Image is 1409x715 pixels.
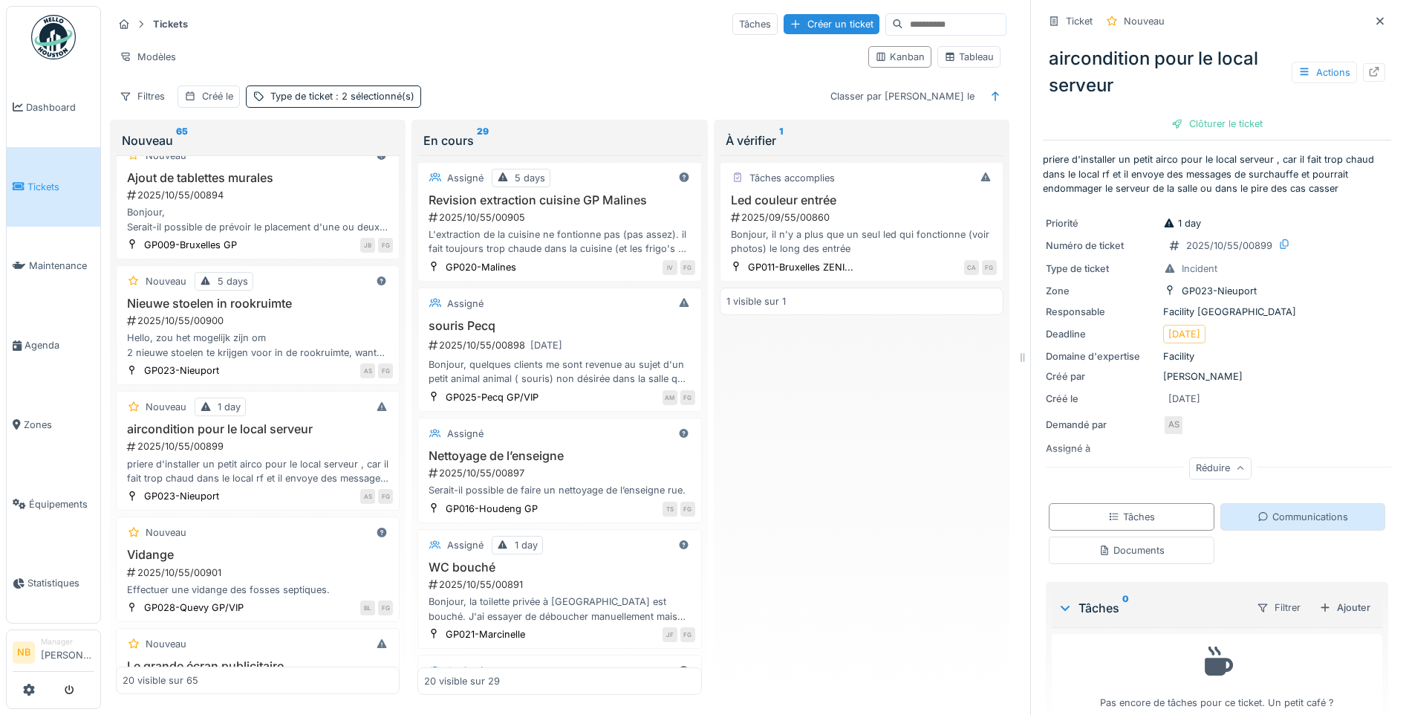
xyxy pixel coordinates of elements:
[446,502,538,516] div: GP016-Houdeng GP
[29,259,94,273] span: Maintenance
[427,336,694,355] div: 2025/10/55/00898
[680,390,695,405] div: FG
[27,180,94,194] span: Tickets
[446,260,516,274] div: GP020-Malines
[424,227,694,256] div: L'extraction de la cuisine ne fontionne pas (pas assez). il fait toujours trop chaude dans la cui...
[1046,349,1388,363] div: Facility
[144,489,219,503] div: GP023-Nieuport
[1046,349,1157,363] div: Domaine d'expertise
[477,132,489,149] sup: 29
[447,664,484,678] div: Assigné
[146,525,186,540] div: Nouveau
[1257,510,1348,524] div: Communications
[447,297,484,311] div: Assigné
[424,357,694,386] div: Bonjour, quelques clients me sont revenue au sujet d'un petit animal animal ( souris) non désirée...
[944,50,994,64] div: Tableau
[1124,14,1165,28] div: Nouveau
[680,502,695,517] div: FG
[530,338,562,352] div: [DATE]
[31,15,76,59] img: Badge_color-CXgf-gQk.svg
[1043,152,1391,195] p: priere d'installer un petit airco pour le local serveur , car il fait trop chaud dans le local rf...
[1163,216,1201,230] div: 1 day
[779,132,783,149] sup: 1
[7,544,100,624] a: Statistiques
[202,89,233,103] div: Créé le
[1058,599,1244,617] div: Tâches
[1046,216,1157,230] div: Priorité
[663,390,677,405] div: AM
[360,489,375,504] div: AS
[360,238,375,253] div: JB
[13,636,94,672] a: NB Manager[PERSON_NAME]
[27,576,94,590] span: Statistiques
[218,274,248,288] div: 5 days
[123,548,393,562] h3: Vidange
[113,46,183,68] div: Modèles
[1182,284,1257,298] div: GP023-Nieuport
[1066,14,1093,28] div: Ticket
[732,13,778,35] div: Tâches
[824,85,981,107] div: Classer par [PERSON_NAME] le
[1099,543,1165,557] div: Documents
[29,497,94,511] span: Équipements
[24,418,94,432] span: Zones
[144,238,237,252] div: GP009-Bruxelles GP
[1165,114,1269,134] div: Clôturer le ticket
[1046,418,1157,432] div: Demandé par
[1046,327,1157,341] div: Deadline
[378,363,393,378] div: FG
[447,538,484,552] div: Assigné
[270,89,414,103] div: Type de ticket
[123,331,393,359] div: Hello, zou het mogelijk zijn om 2 nieuwe stoelen te krijgen voor in de rookruimte, want huidige z...
[427,577,694,592] div: 2025/10/55/00891
[515,538,538,552] div: 1 day
[378,489,393,504] div: FG
[218,400,241,414] div: 1 day
[7,68,100,147] a: Dashboard
[1122,599,1129,617] sup: 0
[424,319,694,333] h3: souris Pecq
[123,659,393,673] h3: Le grande écran publicitaire
[515,171,545,185] div: 5 days
[7,465,100,544] a: Équipements
[447,171,484,185] div: Assigné
[146,400,186,414] div: Nouveau
[726,132,998,149] div: À vérifier
[126,439,393,453] div: 2025/10/55/00899
[126,314,393,328] div: 2025/10/55/00900
[726,227,997,256] div: Bonjour, il n'y a plus que un seul led qui fonctionne (voir photos) le long des entrée
[333,91,414,102] span: : 2 sélectionné(s)
[749,171,835,185] div: Tâches accomplies
[1046,369,1157,384] div: Créé par
[26,100,94,114] span: Dashboard
[663,260,677,275] div: IV
[784,14,879,34] div: Créer un ticket
[123,171,393,185] h3: Ajout de tablettes murales
[447,427,484,441] div: Assigné
[1163,415,1184,436] div: AS
[126,566,393,580] div: 2025/10/55/00901
[424,560,694,575] h3: WC bouché
[144,363,219,378] div: GP023-Nieuport
[1168,392,1200,406] div: [DATE]
[360,601,375,615] div: BL
[1046,305,1157,319] div: Responsable
[1046,369,1388,384] div: [PERSON_NAME]
[146,637,186,651] div: Nouveau
[123,457,393,485] div: priere d'installer un petit airco pour le local serveur , car il fait trop chaud dans le local rf...
[123,674,198,688] div: 20 visible sur 65
[424,449,694,463] h3: Nettoyage de l’enseigne
[41,636,94,668] li: [PERSON_NAME]
[423,132,695,149] div: En cours
[1046,305,1388,319] div: Facility [GEOGRAPHIC_DATA]
[1046,392,1157,406] div: Créé le
[360,363,375,378] div: AS
[1250,597,1307,618] div: Filtrer
[123,205,393,233] div: Bonjour, Serait-il possible de prévoir le placement d'une ou deux tablettes pour pouvoir accueill...
[147,17,194,31] strong: Tickets
[176,132,188,149] sup: 65
[982,260,997,275] div: FG
[424,193,694,207] h3: Revision extraction cuisine GP Malines
[1046,441,1157,456] div: Assigné à
[123,583,393,597] div: Effectuer une vidange des fosses septiques.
